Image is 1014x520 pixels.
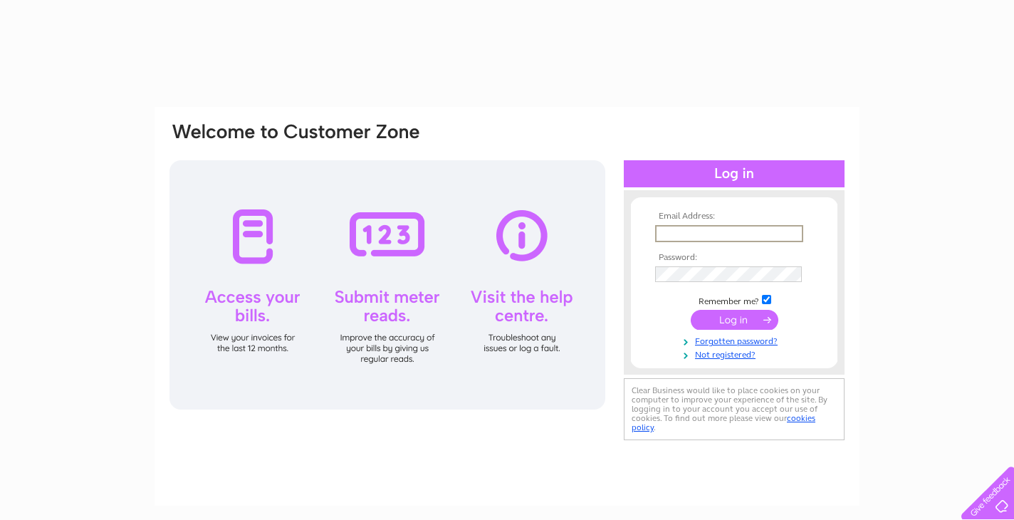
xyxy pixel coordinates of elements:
[652,293,817,307] td: Remember me?
[652,212,817,222] th: Email Address:
[652,253,817,263] th: Password:
[632,413,815,432] a: cookies policy
[691,310,778,330] input: Submit
[655,333,817,347] a: Forgotten password?
[655,347,817,360] a: Not registered?
[624,378,845,440] div: Clear Business would like to place cookies on your computer to improve your experience of the sit...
